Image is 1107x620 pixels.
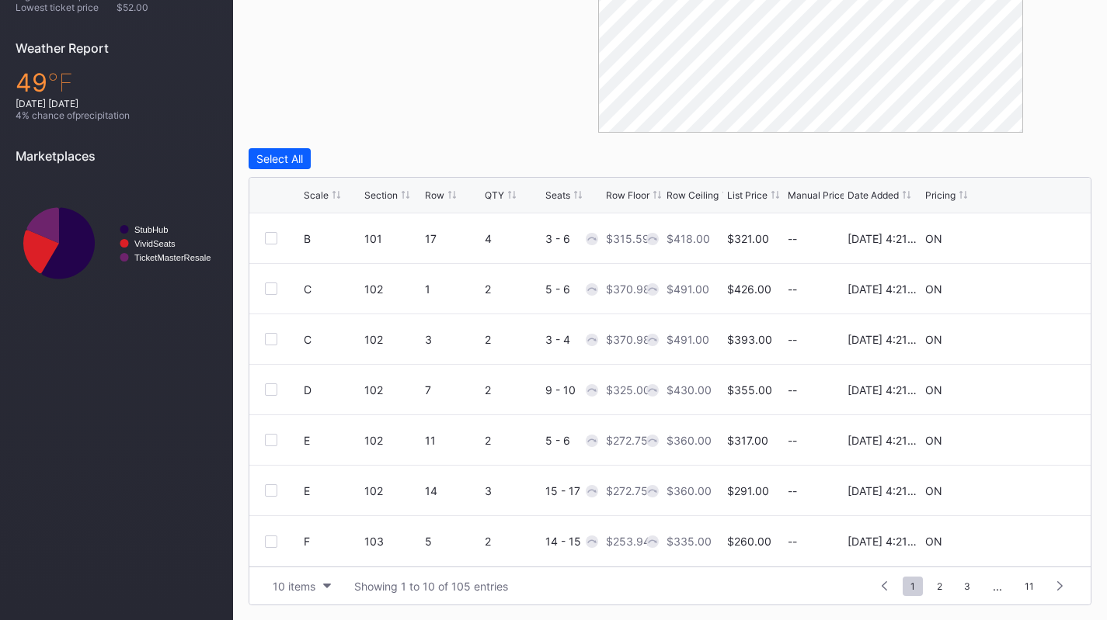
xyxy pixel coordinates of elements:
[667,484,712,497] div: $360.00
[727,232,769,245] div: $321.00
[545,383,602,397] div: 9 - 10
[425,484,482,497] div: 14
[364,232,421,245] div: 101
[425,333,482,346] div: 3
[545,282,602,296] div: 5 - 6
[425,535,482,548] div: 5
[16,98,218,109] div: [DATE] [DATE]
[304,383,312,397] div: D
[364,333,421,346] div: 102
[545,535,602,548] div: 14 - 15
[16,2,117,13] div: Lowest ticket price
[667,189,719,201] div: Row Ceiling
[667,383,712,397] div: $430.00
[354,580,508,593] div: Showing 1 to 10 of 105 entries
[925,189,956,201] div: Pricing
[848,189,899,201] div: Date Added
[727,484,769,497] div: $291.00
[727,535,771,548] div: $260.00
[788,484,844,497] div: --
[788,189,845,201] div: Manual Price
[364,282,421,296] div: 102
[304,484,310,497] div: E
[304,333,312,346] div: C
[16,109,218,121] div: 4 % chance of precipitation
[485,333,541,346] div: 2
[364,535,421,548] div: 103
[364,434,421,447] div: 102
[788,232,844,245] div: --
[16,148,218,164] div: Marketplaces
[16,40,218,56] div: Weather Report
[364,383,421,397] div: 102
[47,68,73,98] span: ℉
[606,434,648,447] div: $272.75
[606,484,648,497] div: $272.75
[545,484,602,497] div: 15 - 17
[485,383,541,397] div: 2
[848,333,921,346] div: [DATE] 4:21PM
[134,225,169,234] text: StubHub
[304,434,310,447] div: E
[727,333,772,346] div: $393.00
[606,333,650,346] div: $370.98
[667,333,709,346] div: $491.00
[606,383,650,397] div: $325.00
[545,434,602,447] div: 5 - 6
[667,282,709,296] div: $491.00
[364,484,421,497] div: 102
[848,383,921,397] div: [DATE] 4:21PM
[425,383,482,397] div: 7
[545,189,570,201] div: Seats
[903,577,923,596] span: 1
[929,577,950,596] span: 2
[925,434,942,447] div: ON
[117,2,218,13] div: $52.00
[304,232,311,245] div: B
[727,434,768,447] div: $317.00
[485,434,541,447] div: 2
[16,175,218,311] svg: Chart title
[485,189,504,201] div: QTY
[925,535,942,548] div: ON
[134,253,211,262] text: TicketMasterResale
[545,333,602,346] div: 3 - 4
[606,189,649,201] div: Row Floor
[925,383,942,397] div: ON
[485,535,541,548] div: 2
[485,282,541,296] div: 2
[788,282,844,296] div: --
[848,434,921,447] div: [DATE] 4:21PM
[925,333,942,346] div: ON
[788,383,844,397] div: --
[925,282,942,296] div: ON
[249,148,311,169] button: Select All
[425,189,444,201] div: Row
[16,68,218,98] div: 49
[667,232,710,245] div: $418.00
[727,189,768,201] div: List Price
[727,282,771,296] div: $426.00
[606,535,650,548] div: $253.94
[304,535,310,548] div: F
[364,189,398,201] div: Section
[606,282,650,296] div: $370.98
[788,434,844,447] div: --
[425,232,482,245] div: 17
[485,484,541,497] div: 3
[606,232,649,245] div: $315.59
[788,535,844,548] div: --
[256,152,303,165] div: Select All
[545,232,602,245] div: 3 - 6
[304,282,312,296] div: C
[265,576,339,597] button: 10 items
[667,535,712,548] div: $335.00
[727,383,772,397] div: $355.00
[134,239,176,248] text: VividSeats
[925,232,942,245] div: ON
[667,434,712,447] div: $360.00
[485,232,541,245] div: 4
[304,189,329,201] div: Scale
[848,282,921,296] div: [DATE] 4:21PM
[848,484,921,497] div: [DATE] 4:21PM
